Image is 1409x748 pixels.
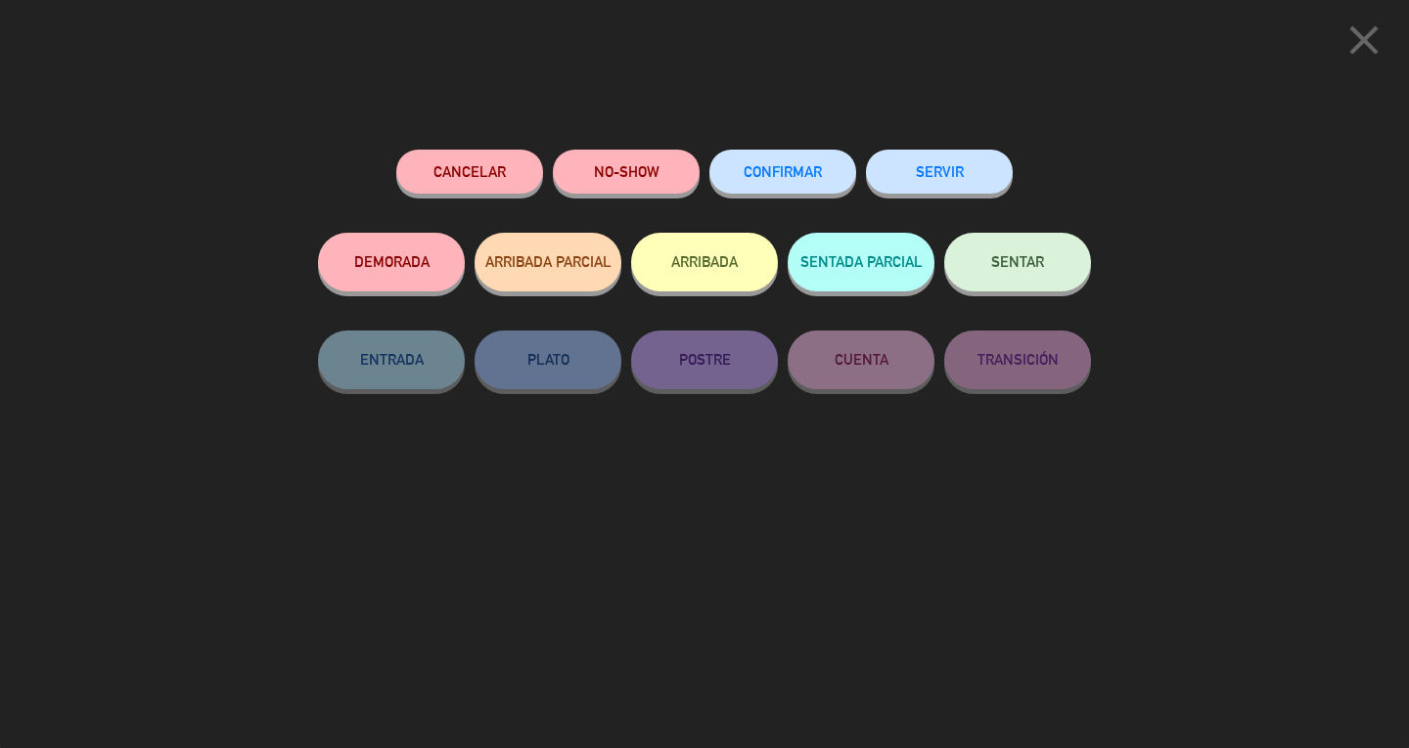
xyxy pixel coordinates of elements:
[631,233,778,291] button: ARRIBADA
[485,253,612,270] span: ARRIBADA PARCIAL
[1334,15,1394,72] button: close
[788,330,934,389] button: CUENTA
[709,150,856,194] button: CONFIRMAR
[475,233,621,291] button: ARRIBADA PARCIAL
[318,330,465,389] button: ENTRADA
[866,150,1013,194] button: SERVIR
[744,163,822,180] span: CONFIRMAR
[944,330,1091,389] button: TRANSICIÓN
[991,253,1044,270] span: SENTAR
[788,233,934,291] button: SENTADA PARCIAL
[318,233,465,291] button: DEMORADA
[944,233,1091,291] button: SENTAR
[631,330,778,389] button: POSTRE
[1340,16,1388,65] i: close
[396,150,543,194] button: Cancelar
[475,330,621,389] button: PLATO
[553,150,700,194] button: NO-SHOW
